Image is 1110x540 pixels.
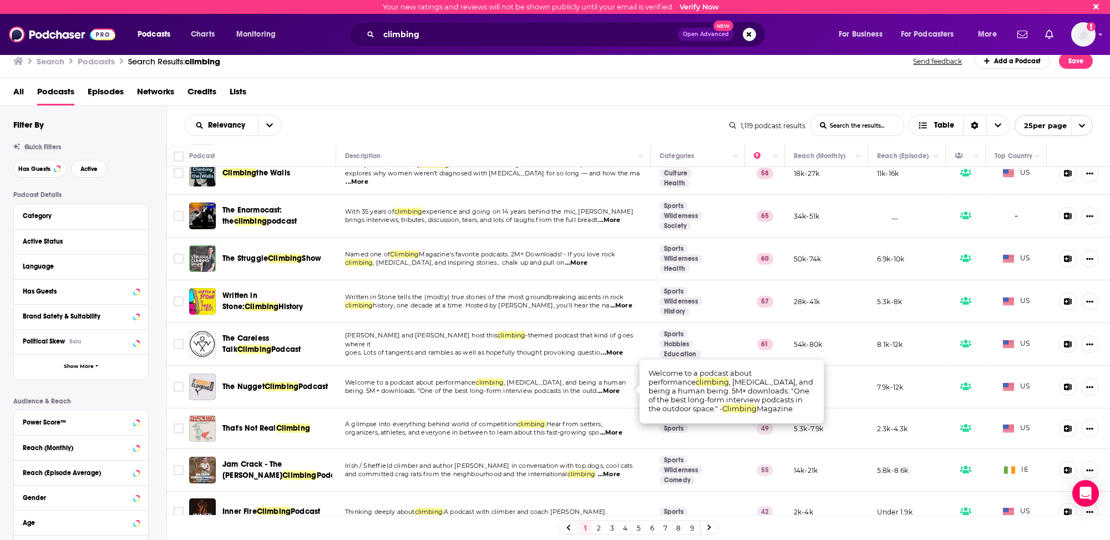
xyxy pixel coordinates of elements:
div: Power Score™ [23,418,130,426]
img: The Nugget Climbing Podcast [189,374,216,400]
div: Brand Safety & Suitability [23,312,130,320]
div: Reach (Episode Average) [23,469,130,477]
h2: Filter By [13,119,44,130]
span: Climbing [390,250,419,258]
a: The NuggetClimbingPodcast [222,381,328,392]
span: climbing [185,56,220,67]
svg: Email not verified [1087,22,1096,31]
div: Gender [23,494,130,502]
span: Credits [187,83,216,105]
span: climbing [696,377,729,386]
a: The StruggleClimbingShow [222,253,321,264]
a: The Enormocast: theclimbingpodcast [222,205,332,227]
span: Climbing [245,302,278,311]
a: Wilderness [660,466,702,475]
button: Show More Button [1081,420,1098,437]
span: Show More [64,364,94,370]
img: That's Not Real Climbing [189,415,216,442]
span: climbing [394,208,422,215]
span: Episodes [88,83,124,105]
button: open menu [970,26,1011,43]
div: 1,119 podcast results [729,122,805,130]
span: Political Skew [23,337,65,345]
p: 61 [757,339,773,350]
button: open menu [229,26,290,43]
span: From [DOMAIN_NAME], [345,160,420,168]
span: The Careless Talk [222,334,269,354]
button: Age [23,515,139,529]
span: climbing. [517,420,546,428]
span: brings interviews, tributes, discussion, tears, and lots of laughs from the full breadt [345,216,597,224]
a: Podcasts [37,83,74,105]
span: ...More [610,301,632,310]
p: 18k-27k [794,169,819,178]
a: 7 [660,521,671,534]
span: Climbing [257,507,291,516]
span: 25 per page [1015,117,1067,134]
button: Active Status [23,234,139,248]
div: Age [23,519,130,527]
button: Has Guests [13,160,67,178]
span: and committed crag rats from the neighbourhood and the international [345,470,567,478]
a: The Careless Talk Climbing Podcast [189,331,216,357]
span: Inner Fire [222,507,257,516]
a: Written in Stone: Climbing History [189,288,216,315]
span: US [1003,296,1030,307]
a: Hobbies [660,340,693,349]
button: Power Score™ [23,415,139,428]
a: All [13,83,24,105]
button: Brand Safety & Suitability [23,309,139,323]
div: Description [345,149,381,163]
p: 65 [757,210,773,221]
button: Gender [23,490,139,504]
a: Inner Fire Climbing Podcast [189,498,216,525]
button: Column Actions [635,150,648,163]
button: open menu [894,26,970,43]
span: Magazine’s favorite podcasts. 2M+ Downloads! - If you love rock [419,250,615,258]
a: 2 [594,521,605,534]
p: 28k-41k [794,297,820,306]
p: 58 [757,168,773,179]
button: Send feedback [910,57,966,66]
button: Column Actions [852,150,865,163]
a: Podchaser - Follow, Share and Rate Podcasts [9,24,115,45]
span: ...More [598,216,620,225]
img: Climbing the Walls [189,160,216,186]
button: Show profile menu [1071,22,1096,47]
span: The Struggle [222,254,268,263]
span: Toggle select row [174,254,184,264]
a: Show notifications dropdown [1013,25,1032,44]
a: Show notifications dropdown [1041,25,1058,44]
img: The Enormocast: the climbing podcast [189,203,216,229]
span: Climbing [265,382,298,391]
span: Toggle select row [174,168,184,178]
p: 14k-21k [794,466,818,475]
span: Quick Filters [24,143,61,151]
p: __ [877,211,898,221]
a: Charts [184,26,221,43]
h2: Choose View [909,115,1010,136]
a: 3 [607,521,618,534]
button: Column Actions [1031,150,1044,163]
span: Welcome to a podcast about performance [648,369,752,386]
span: climbing [498,331,525,339]
button: Reach (Monthly) [23,440,139,454]
a: 1 [580,521,591,534]
span: climbing [567,470,595,478]
a: Sports [660,424,688,433]
button: Has Guests [23,284,139,298]
p: 5.3k-8k [877,297,902,306]
span: Climbing [268,254,302,263]
div: Category [23,212,132,220]
img: The Struggle Climbing Show [189,245,216,272]
span: Lists [230,83,246,105]
button: Column Actions [930,150,943,163]
span: Climbing [276,423,310,433]
span: Toggle select row [174,339,184,349]
span: Podcast [317,471,346,480]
